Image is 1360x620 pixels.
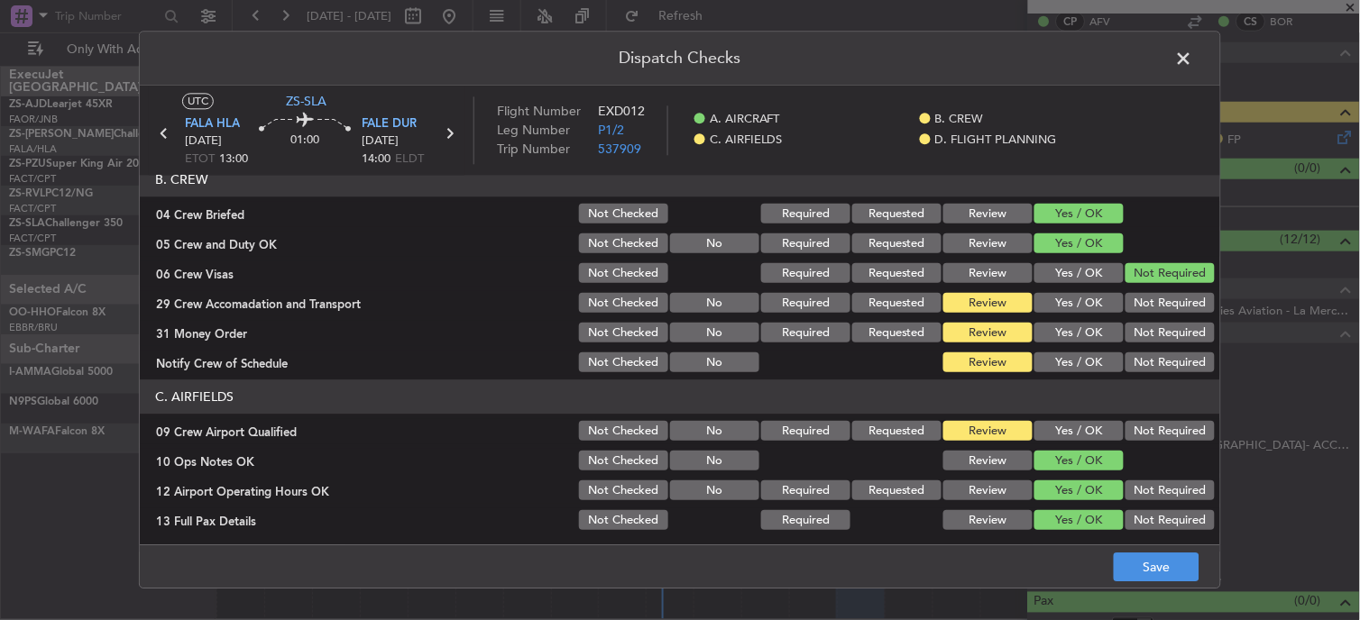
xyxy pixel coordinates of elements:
[943,205,1033,224] button: Review
[943,353,1033,373] button: Review
[1034,234,1124,254] button: Yes / OK
[943,481,1033,501] button: Review
[1034,422,1124,442] button: Yes / OK
[1034,205,1124,224] button: Yes / OK
[1034,481,1124,501] button: Yes / OK
[1034,451,1124,471] button: Yes / OK
[1114,553,1199,582] button: Save
[1126,422,1215,442] button: Not Required
[1126,511,1215,531] button: Not Required
[1034,294,1124,314] button: Yes / OK
[935,132,1057,150] span: D. FLIGHT PLANNING
[943,264,1033,284] button: Review
[1126,264,1215,284] button: Not Required
[943,294,1033,314] button: Review
[1034,511,1124,531] button: Yes / OK
[1034,264,1124,284] button: Yes / OK
[1126,324,1215,343] button: Not Required
[943,451,1033,471] button: Review
[943,324,1033,343] button: Review
[1034,353,1124,373] button: Yes / OK
[1126,294,1215,314] button: Not Required
[943,234,1033,254] button: Review
[1126,353,1215,373] button: Not Required
[1034,324,1124,343] button: Yes / OK
[943,422,1033,442] button: Review
[140,32,1220,86] header: Dispatch Checks
[1126,481,1215,501] button: Not Required
[943,511,1033,531] button: Review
